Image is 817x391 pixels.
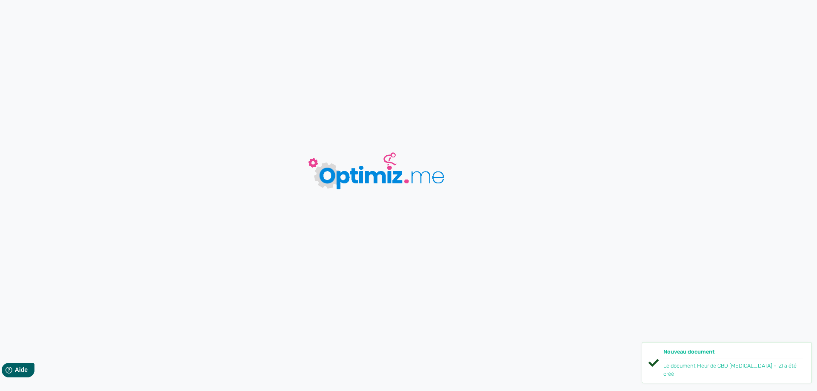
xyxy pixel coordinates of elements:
[663,348,803,359] div: Nouveau document
[663,362,803,378] div: Le document Fleur de CBD Amnesia - IZI a été créé
[43,7,56,14] span: Aide
[286,137,477,209] img: loader-big-blue.gif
